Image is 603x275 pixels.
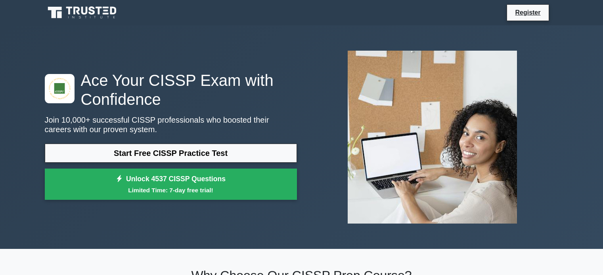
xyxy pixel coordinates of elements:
[510,8,545,17] a: Register
[45,115,297,134] p: Join 10,000+ successful CISSP professionals who boosted their careers with our proven system.
[45,169,297,200] a: Unlock 4537 CISSP QuestionsLimited Time: 7-day free trial!
[45,144,297,163] a: Start Free CISSP Practice Test
[45,71,297,109] h1: Ace Your CISSP Exam with Confidence
[55,186,287,195] small: Limited Time: 7-day free trial!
